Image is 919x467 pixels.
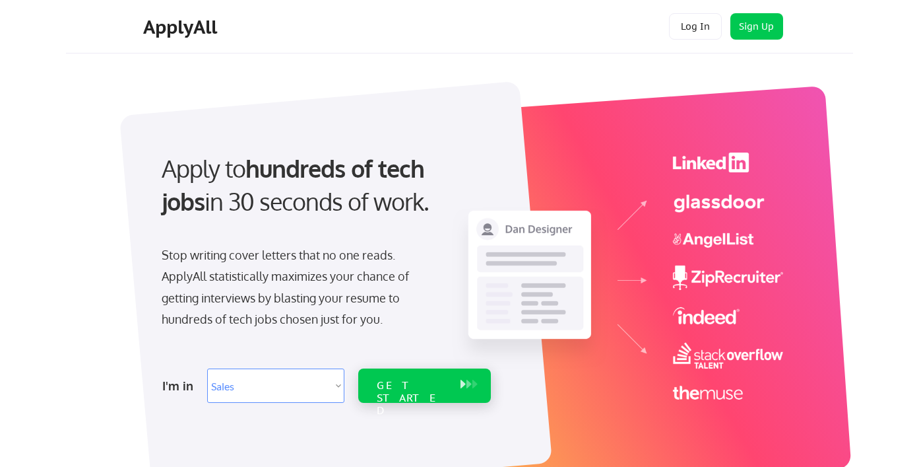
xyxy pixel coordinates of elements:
div: ApplyAll [143,16,221,38]
div: Apply to in 30 seconds of work. [162,152,486,219]
button: Log In [669,13,722,40]
strong: hundreds of tech jobs [162,153,430,216]
div: I'm in [162,375,199,396]
div: GET STARTED [377,379,447,417]
button: Sign Up [730,13,783,40]
div: Stop writing cover letters that no one reads. ApplyAll statistically maximizes your chance of get... [162,244,433,330]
